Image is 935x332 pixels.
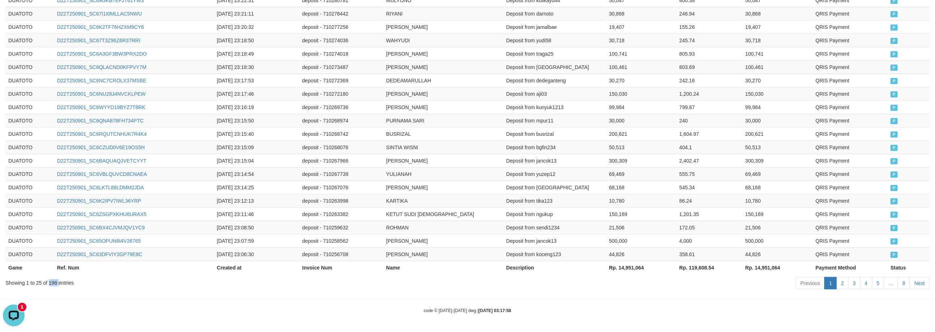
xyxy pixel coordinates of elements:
a: D22T250901_SC6CZUD0V6E19OS5H [57,145,145,150]
td: [DATE] 23:15:50 [214,114,299,127]
td: DUATOTO [5,234,54,247]
td: 68,168 [606,181,677,194]
td: deposit - 710268076 [299,141,383,154]
td: deposit - 710277256 [299,20,383,34]
td: [DATE] 23:18:30 [214,60,299,74]
td: 200,621 [742,127,813,141]
a: D22T250901_SC6ZSGPXKHU6URAX5 [57,211,146,217]
span: PAID [891,225,898,231]
td: deposit - 710268742 [299,127,383,141]
td: KETUT SUDI [DEMOGRAPHIC_DATA] [383,207,503,221]
td: 404.1 [677,141,743,154]
td: DUATOTO [5,60,54,74]
span: PAID [891,252,898,258]
td: [DATE] 23:08:50 [214,221,299,234]
td: [DATE] 23:16:19 [214,100,299,114]
span: PAID [891,11,898,17]
td: 1,201.35 [677,207,743,221]
td: 99,984 [606,100,677,114]
span: PAID [891,51,898,57]
span: PAID [891,91,898,98]
td: Deposit from traga25 [503,47,606,60]
td: QRIS Payment [813,114,888,127]
td: [PERSON_NAME] [383,154,503,167]
td: QRIS Payment [813,7,888,20]
th: Description [503,261,606,274]
a: D22T250901_SC6LKTL86LDMM2JDA [57,185,144,190]
a: D22T250901_SC6BX4CJVMJQV1YC9 [57,225,145,230]
td: 545.34 [677,181,743,194]
a: … [884,277,898,289]
td: [DATE] 23:17:53 [214,74,299,87]
span: PAID [891,65,898,71]
td: Deposit from jamalbae [503,20,606,34]
td: QRIS Payment [813,141,888,154]
td: deposit - 710272180 [299,87,383,100]
td: 100,461 [742,60,813,74]
a: 2 [836,277,849,289]
td: Deposit from jancok13 [503,234,606,247]
a: Previous [796,277,825,289]
td: 150,169 [606,207,677,221]
span: PAID [891,25,898,31]
th: Rp. 14,951,064 [742,261,813,274]
td: 44,826 [742,247,813,261]
th: Ref. Num [54,261,214,274]
div: Showing 1 to 25 of 198 entries [5,276,384,286]
td: [PERSON_NAME] [383,87,503,100]
td: 805.93 [677,47,743,60]
td: 21,506 [742,221,813,234]
td: deposit - 710259632 [299,221,383,234]
td: DUATOTO [5,100,54,114]
td: 300,309 [742,154,813,167]
td: DUATOTO [5,127,54,141]
td: Deposit from yudi58 [503,34,606,47]
td: [DATE] 23:15:09 [214,141,299,154]
td: 19,407 [742,20,813,34]
td: 30,270 [742,74,813,87]
td: 50,513 [606,141,677,154]
td: Deposit from koceng123 [503,247,606,261]
td: [DATE] 23:14:25 [214,181,299,194]
td: YULIANAH [383,167,503,181]
td: Deposit from [GEOGRAPHIC_DATA] [503,60,606,74]
td: QRIS Payment [813,127,888,141]
a: D22T250901_SC6K2TF76HZXM9CY6 [57,24,144,30]
td: 21,506 [606,221,677,234]
th: Created at [214,261,299,274]
td: deposit - 710274036 [299,34,383,47]
td: 50,513 [742,141,813,154]
td: deposit - 710267739 [299,167,383,181]
th: Status [888,261,930,274]
td: DUATOTO [5,87,54,100]
td: QRIS Payment [813,87,888,100]
span: PAID [891,118,898,124]
td: KARTIKA [383,194,503,207]
th: Rp. 14,951,064 [606,261,677,274]
td: Deposit from mpur11 [503,114,606,127]
td: 240 [677,114,743,127]
td: DUATOTO [5,181,54,194]
div: new message indicator [18,1,26,10]
td: deposit - 710278442 [299,7,383,20]
a: D22T250901_SC6NC7CROLX37MSBE [57,78,146,83]
td: DUATOTO [5,194,54,207]
span: PAID [891,185,898,191]
td: DUATOTO [5,47,54,60]
td: 246.94 [677,7,743,20]
td: 500,000 [606,234,677,247]
td: [PERSON_NAME] [383,60,503,74]
td: [DATE] 23:06:30 [214,247,299,261]
td: DUATOTO [5,114,54,127]
td: deposit - 710256708 [299,247,383,261]
td: DUATOTO [5,7,54,20]
a: D22T250901_SC6RQUTCNHUK7R4K4 [57,131,147,137]
td: [PERSON_NAME] [383,181,503,194]
th: Payment Method [813,261,888,274]
span: PAID [891,78,898,84]
td: 150,030 [606,87,677,100]
td: QRIS Payment [813,74,888,87]
td: Deposit from tika123 [503,194,606,207]
td: 4,000 [677,234,743,247]
span: PAID [891,172,898,178]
